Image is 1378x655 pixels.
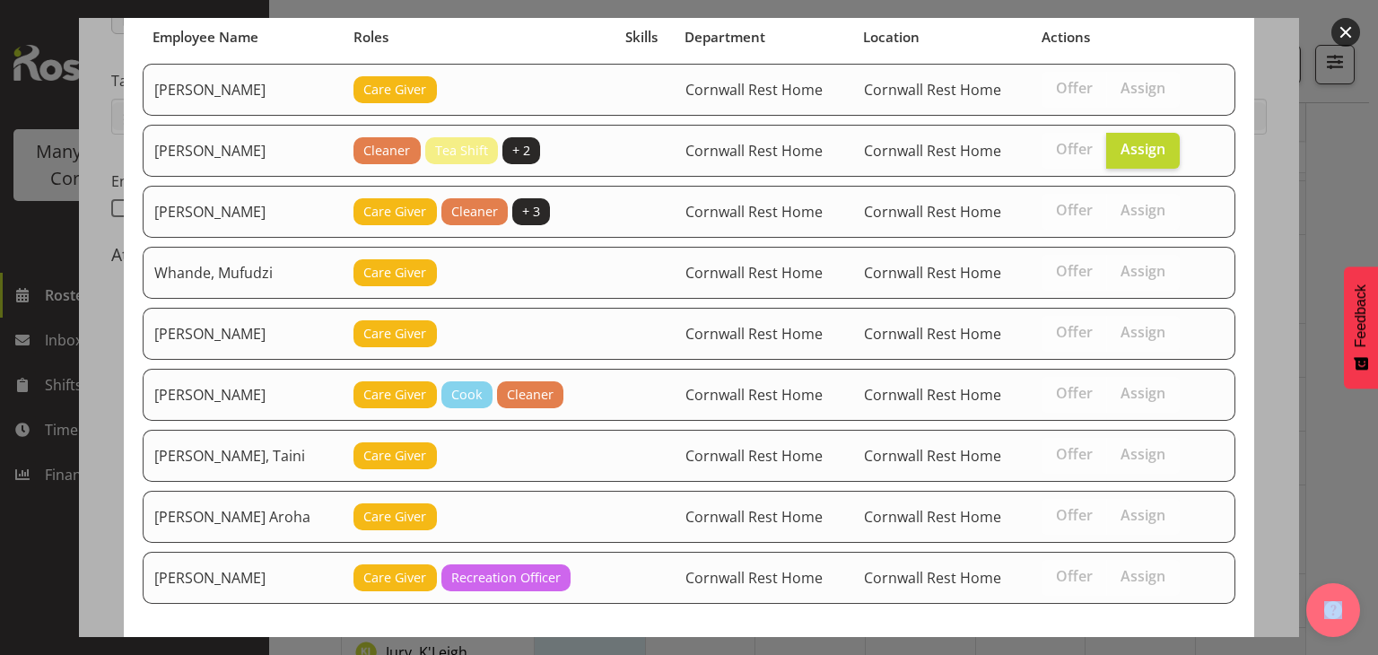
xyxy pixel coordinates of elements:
span: Offer [1056,79,1093,97]
span: Offer [1056,140,1093,158]
span: Cornwall Rest Home [685,141,823,161]
span: Employee Name [153,27,258,48]
span: Cornwall Rest Home [864,385,1001,405]
span: + 2 [512,141,530,161]
span: Skills [625,27,658,48]
span: Tea Shift [435,141,488,161]
span: Actions [1042,27,1090,48]
span: Care Giver [363,446,426,466]
span: Cornwall Rest Home [864,324,1001,344]
td: Whande, Mufudzi [143,247,343,299]
span: Cornwall Rest Home [864,141,1001,161]
td: [PERSON_NAME] Aroha [143,491,343,543]
span: Assign [1121,201,1165,219]
span: Offer [1056,567,1093,585]
span: Offer [1056,384,1093,402]
td: [PERSON_NAME], Taini [143,430,343,482]
span: Assign [1121,79,1165,97]
span: Cornwall Rest Home [864,568,1001,588]
span: Cornwall Rest Home [685,263,823,283]
span: Offer [1056,445,1093,463]
span: Cook [451,385,483,405]
td: [PERSON_NAME] [143,64,343,116]
span: Department [685,27,765,48]
span: Cornwall Rest Home [685,385,823,405]
span: Cornwall Rest Home [685,568,823,588]
span: Assign [1121,567,1165,585]
span: Care Giver [363,202,426,222]
span: Cornwall Rest Home [864,263,1001,283]
td: [PERSON_NAME] [143,125,343,177]
span: Cornwall Rest Home [685,324,823,344]
span: Cornwall Rest Home [864,507,1001,527]
span: Cornwall Rest Home [864,446,1001,466]
span: Offer [1056,323,1093,341]
span: + 3 [522,202,540,222]
span: Cornwall Rest Home [864,80,1001,100]
td: [PERSON_NAME] [143,552,343,604]
span: Cornwall Rest Home [685,80,823,100]
td: [PERSON_NAME] [143,308,343,360]
span: Care Giver [363,263,426,283]
span: Cornwall Rest Home [864,202,1001,222]
span: Offer [1056,201,1093,219]
td: [PERSON_NAME] [143,186,343,238]
span: Care Giver [363,507,426,527]
span: Care Giver [363,385,426,405]
span: Cornwall Rest Home [685,202,823,222]
span: Assign [1121,140,1165,158]
span: Care Giver [363,80,426,100]
span: Assign [1121,445,1165,463]
img: help-xxl-2.png [1324,601,1342,619]
span: Cleaner [507,385,554,405]
span: Cleaner [451,202,498,222]
span: Care Giver [363,324,426,344]
span: Roles [353,27,388,48]
button: Feedback - Show survey [1344,266,1378,389]
span: Feedback [1353,284,1369,347]
td: [PERSON_NAME] [143,369,343,421]
span: Cornwall Rest Home [685,446,823,466]
span: Assign [1121,262,1165,280]
span: Offer [1056,262,1093,280]
span: Assign [1121,384,1165,402]
span: Cleaner [363,141,410,161]
span: Cornwall Rest Home [685,507,823,527]
span: Offer [1056,506,1093,524]
span: Recreation Officer [451,568,561,588]
span: Care Giver [363,568,426,588]
span: Assign [1121,323,1165,341]
span: Location [863,27,920,48]
span: Assign [1121,506,1165,524]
